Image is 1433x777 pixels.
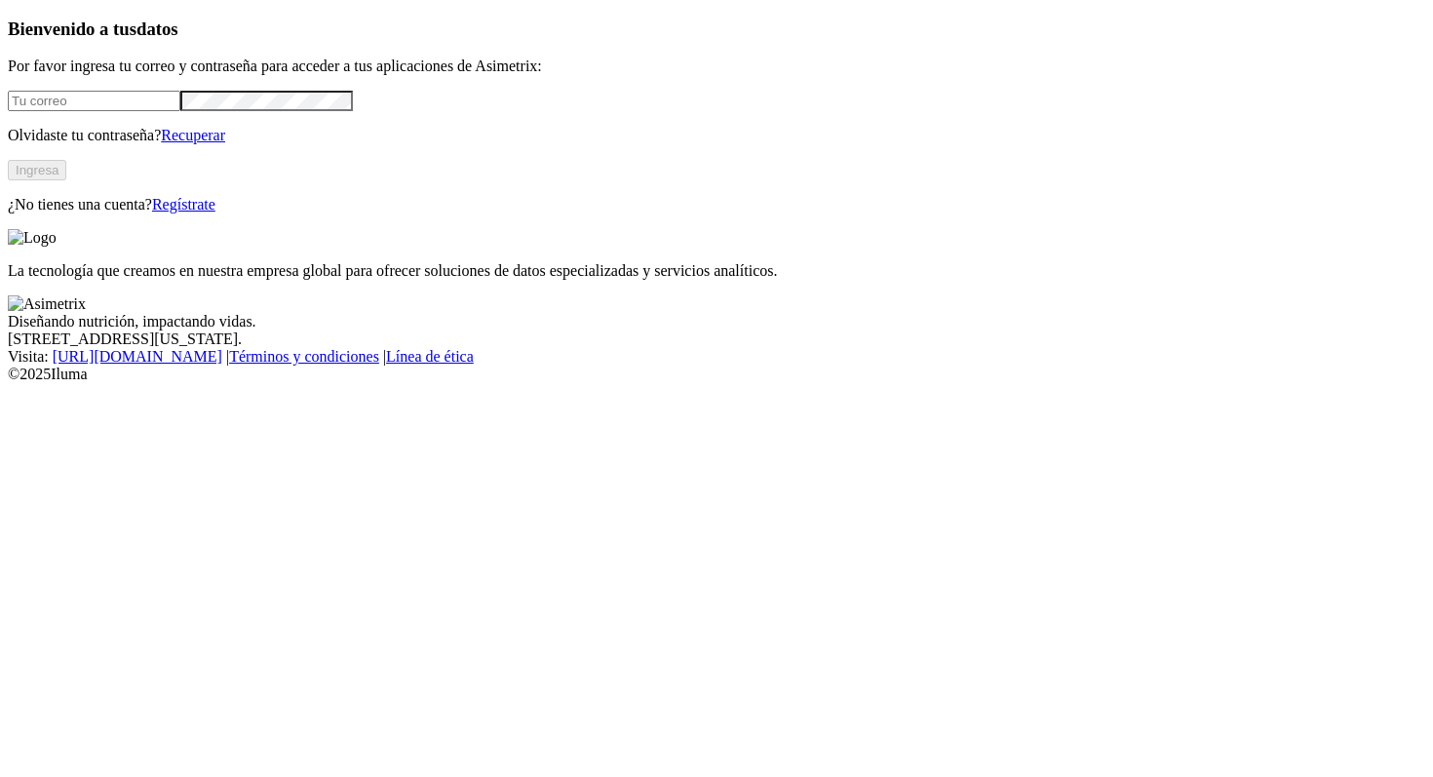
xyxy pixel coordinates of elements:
div: Visita : | | [8,348,1425,366]
span: datos [136,19,178,39]
a: [URL][DOMAIN_NAME] [53,348,222,365]
a: Regístrate [152,196,215,213]
h3: Bienvenido a tus [8,19,1425,40]
a: Términos y condiciones [229,348,379,365]
div: © 2025 Iluma [8,366,1425,383]
input: Tu correo [8,91,180,111]
img: Asimetrix [8,295,86,313]
button: Ingresa [8,160,66,180]
div: Diseñando nutrición, impactando vidas. [8,313,1425,330]
img: Logo [8,229,57,247]
p: La tecnología que creamos en nuestra empresa global para ofrecer soluciones de datos especializad... [8,262,1425,280]
a: Línea de ética [386,348,474,365]
p: Olvidaste tu contraseña? [8,127,1425,144]
p: Por favor ingresa tu correo y contraseña para acceder a tus aplicaciones de Asimetrix: [8,58,1425,75]
p: ¿No tienes una cuenta? [8,196,1425,214]
a: Recuperar [161,127,225,143]
div: [STREET_ADDRESS][US_STATE]. [8,330,1425,348]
